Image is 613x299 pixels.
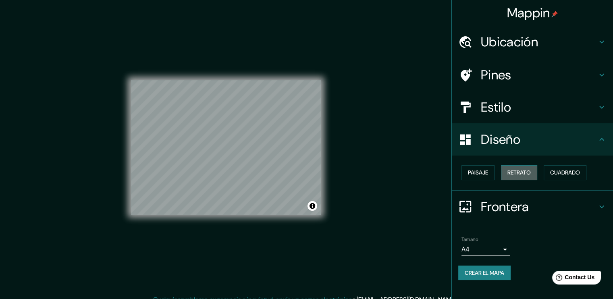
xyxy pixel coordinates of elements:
[461,236,478,243] label: Tamaño
[461,165,495,180] button: Paisaje
[452,123,613,156] div: Diseño
[452,191,613,223] div: Frontera
[131,80,321,215] canvas: Mapa
[308,201,317,211] button: Alternar atribución
[550,168,580,178] font: Cuadrado
[541,268,604,290] iframe: Help widget launcher
[481,131,597,147] h4: Diseño
[481,199,597,215] h4: Frontera
[468,168,488,178] font: Paisaje
[481,67,597,83] h4: Pines
[481,99,597,115] h4: Estilo
[452,91,613,123] div: Estilo
[501,165,537,180] button: Retrato
[452,59,613,91] div: Pines
[481,34,597,50] h4: Ubicación
[507,168,531,178] font: Retrato
[458,266,511,280] button: Crear el mapa
[465,268,504,278] font: Crear el mapa
[461,243,510,256] div: A4
[544,165,586,180] button: Cuadrado
[452,26,613,58] div: Ubicación
[507,4,550,21] font: Mappin
[551,11,558,17] img: pin-icon.png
